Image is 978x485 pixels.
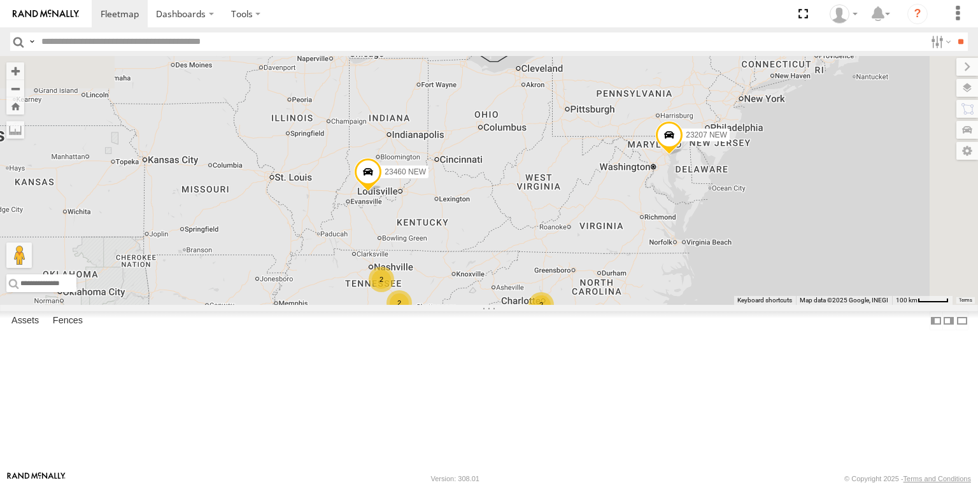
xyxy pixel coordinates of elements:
[907,4,928,24] i: ?
[896,297,918,304] span: 100 km
[686,130,727,139] span: 23207 NEW
[6,80,24,97] button: Zoom out
[800,297,888,304] span: Map data ©2025 Google, INEGI
[386,290,412,316] div: 2
[930,311,942,330] label: Dock Summary Table to the Left
[7,472,66,485] a: Visit our Website
[27,32,37,51] label: Search Query
[956,311,968,330] label: Hide Summary Table
[5,312,45,330] label: Assets
[926,32,953,51] label: Search Filter Options
[6,97,24,115] button: Zoom Home
[825,4,862,24] div: Sardor Khadjimedov
[737,296,792,305] button: Keyboard shortcuts
[528,292,554,318] div: 2
[959,298,972,303] a: Terms (opens in new tab)
[13,10,79,18] img: rand-logo.svg
[956,142,978,160] label: Map Settings
[892,296,953,305] button: Map Scale: 100 km per 45 pixels
[431,475,479,482] div: Version: 308.01
[6,243,32,268] button: Drag Pegman onto the map to open Street View
[6,121,24,139] label: Measure
[942,311,955,330] label: Dock Summary Table to the Right
[904,475,971,482] a: Terms and Conditions
[46,312,89,330] label: Fences
[385,167,426,176] span: 23460 NEW
[844,475,971,482] div: © Copyright 2025 -
[369,267,394,292] div: 2
[6,62,24,80] button: Zoom in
